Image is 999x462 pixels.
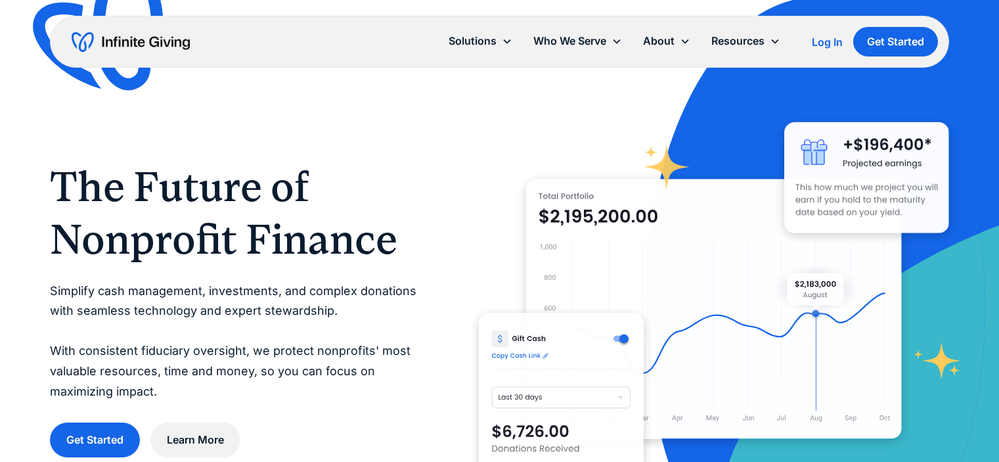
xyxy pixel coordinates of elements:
div: Solutions [438,27,523,55]
div: Resources [701,27,791,55]
a: Learn More [150,423,240,457]
div: Resources [711,32,765,50]
a: Get Started [50,423,140,457]
div: Who We Serve [533,32,606,50]
div: Log In [812,37,843,47]
p: Simplify cash management, investments, and complex donations with seamless technology and expert ... [50,281,426,402]
div: About [633,27,701,55]
div: About [643,32,675,50]
a: Log In [812,34,843,50]
a: Get Started [853,27,938,57]
a: home [72,32,190,53]
h1: The Future of Nonprofit Finance [50,160,426,266]
img: nonprofit donation platform [526,179,902,439]
div: Who We Serve [523,27,633,55]
div: Solutions [449,32,497,50]
img: fundraising star [914,342,961,379]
